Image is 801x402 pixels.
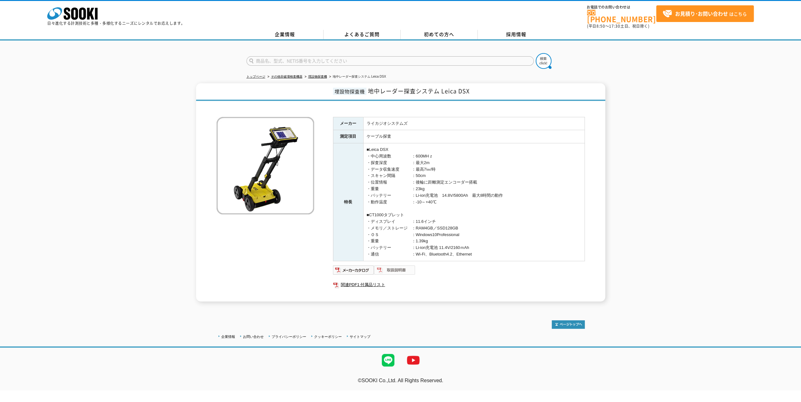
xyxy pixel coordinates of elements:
span: はこちら [663,9,747,19]
span: 8:50 [596,23,605,29]
a: 初めての方へ [401,30,478,39]
img: メーカーカタログ [333,265,374,275]
a: 企業情報 [221,335,235,339]
th: 測定項目 [333,130,363,143]
td: ■Leica DSX ・中心周波数 ：600MHｚ ・探査深度 ：最大2m ・データ収集速度 ：最高7㎞/時 ・スキャン間隔 ：50cm ・位置情報 ：後輪に距離測定エンコーダー搭載 ・重量 ：... [363,143,584,261]
a: よくあるご質問 [324,30,401,39]
img: YouTube [401,348,426,373]
a: 関連PDF1 付属品リスト [333,281,585,289]
a: クッキーポリシー [314,335,342,339]
th: 特長 [333,143,363,261]
a: 採用情報 [478,30,555,39]
span: 17:30 [609,23,620,29]
span: (平日 ～ 土日、祝日除く) [587,23,649,29]
li: 地中レーダー探査システム Leica DSX [328,74,386,80]
th: メーカー [333,117,363,130]
span: 地中レーダー探査システム Leica DSX [368,87,470,95]
img: 地中レーダー探査システム Leica DSX [217,117,314,214]
td: ライカジオシステムズ [363,117,584,130]
a: お見積り･お問い合わせはこちら [656,5,754,22]
a: [PHONE_NUMBER] [587,10,656,23]
p: 日々進化する計測技術と多種・多様化するニーズにレンタルでお応えします。 [47,21,185,25]
span: 埋設物探査機 [333,88,366,95]
a: 埋設物探査機 [308,75,327,78]
a: テストMail [777,384,801,389]
a: その他非破壊検査機器 [271,75,302,78]
td: ケーブル探査 [363,130,584,143]
span: 初めての方へ [424,31,454,38]
img: LINE [375,348,401,373]
img: btn_search.png [536,53,551,69]
span: お電話でのお問い合わせは [587,5,656,9]
img: トップページへ [552,320,585,329]
a: メーカーカタログ [333,269,374,274]
a: トップページ [246,75,265,78]
a: お問い合わせ [243,335,264,339]
input: 商品名、型式、NETIS番号を入力してください [246,56,534,66]
img: 取扱説明書 [374,265,415,275]
a: 企業情報 [246,30,324,39]
strong: お見積り･お問い合わせ [675,10,728,17]
a: 取扱説明書 [374,269,415,274]
a: プライバシーポリシー [272,335,306,339]
a: サイトマップ [350,335,370,339]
